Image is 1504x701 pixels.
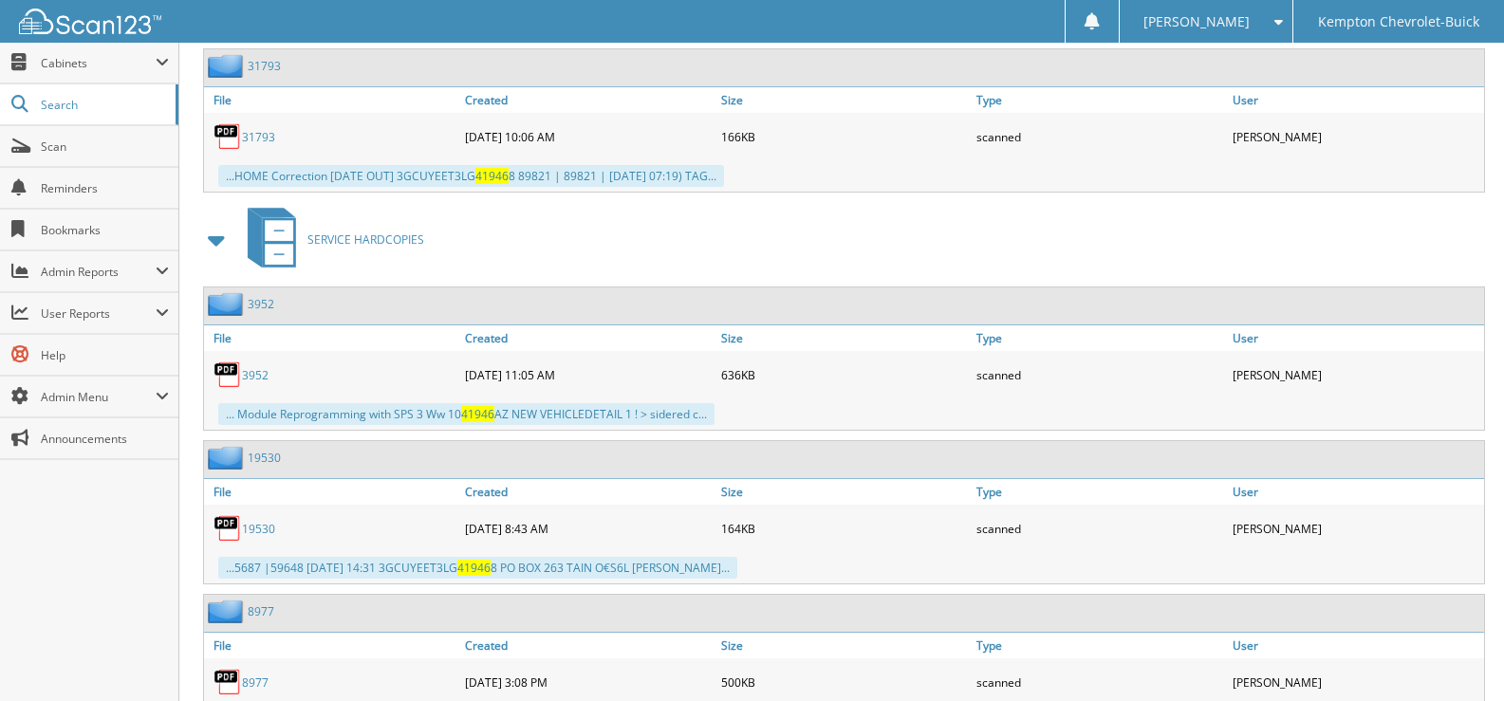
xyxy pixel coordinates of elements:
[208,600,248,623] img: folder2.png
[204,479,460,505] a: File
[1228,356,1484,394] div: [PERSON_NAME]
[972,509,1228,547] div: scanned
[236,202,424,277] a: SERVICE HARDCOPIES
[214,514,242,543] img: PDF.png
[716,356,973,394] div: 636KB
[1228,633,1484,658] a: User
[41,180,169,196] span: Reminders
[242,367,269,383] a: 3952
[460,663,716,701] div: [DATE] 3:08 PM
[1228,325,1484,351] a: User
[716,325,973,351] a: Size
[242,674,269,691] a: 8977
[41,55,156,71] span: Cabinets
[242,521,275,537] a: 19530
[460,356,716,394] div: [DATE] 11:05 AM
[460,633,716,658] a: Created
[1228,509,1484,547] div: [PERSON_NAME]
[204,325,460,351] a: File
[460,479,716,505] a: Created
[242,129,275,145] a: 31793
[41,347,169,363] span: Help
[248,58,281,74] a: 31793
[716,633,973,658] a: Size
[972,87,1228,113] a: Type
[248,296,274,312] a: 3952
[204,87,460,113] a: File
[208,446,248,470] img: folder2.png
[19,9,161,34] img: scan123-logo-white.svg
[475,168,509,184] span: 41946
[218,403,715,425] div: ... Module Reprogramming with SPS 3 Ww 10 AZ NEW VEHICLEDETAIL 1 ! > sidered c...
[218,165,724,187] div: ...HOME Correction [DATE OUT] 3GCUYEET3LG 8 89821 | 89821 | [DATE] 07:19) TAG...
[204,633,460,658] a: File
[716,87,973,113] a: Size
[41,431,169,447] span: Announcements
[248,603,274,619] a: 8977
[460,325,716,351] a: Created
[208,54,248,78] img: folder2.png
[457,560,491,576] span: 41946
[1318,16,1479,28] span: Kempton Chevrolet-Buick
[460,118,716,156] div: [DATE] 10:06 AM
[248,450,281,466] a: 19530
[214,360,242,389] img: PDF.png
[208,292,248,316] img: folder2.png
[214,668,242,696] img: PDF.png
[972,356,1228,394] div: scanned
[460,87,716,113] a: Created
[716,118,973,156] div: 166KB
[972,633,1228,658] a: Type
[972,325,1228,351] a: Type
[41,97,166,113] span: Search
[972,118,1228,156] div: scanned
[1409,610,1504,701] iframe: Chat Widget
[460,509,716,547] div: [DATE] 8:43 AM
[1228,663,1484,701] div: [PERSON_NAME]
[41,389,156,405] span: Admin Menu
[1143,16,1250,28] span: [PERSON_NAME]
[461,406,494,422] span: 41946
[716,509,973,547] div: 164KB
[972,663,1228,701] div: scanned
[214,122,242,151] img: PDF.png
[307,231,424,248] span: SERVICE HARDCOPIES
[716,663,973,701] div: 500KB
[1228,87,1484,113] a: User
[218,557,737,579] div: ...5687 |59648 [DATE] 14:31 3GCUYEET3LG 8 PO BOX 263 TAIN O€S6L [PERSON_NAME]...
[1228,118,1484,156] div: [PERSON_NAME]
[716,479,973,505] a: Size
[41,138,169,155] span: Scan
[41,222,169,238] span: Bookmarks
[41,305,156,322] span: User Reports
[41,264,156,280] span: Admin Reports
[972,479,1228,505] a: Type
[1228,479,1484,505] a: User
